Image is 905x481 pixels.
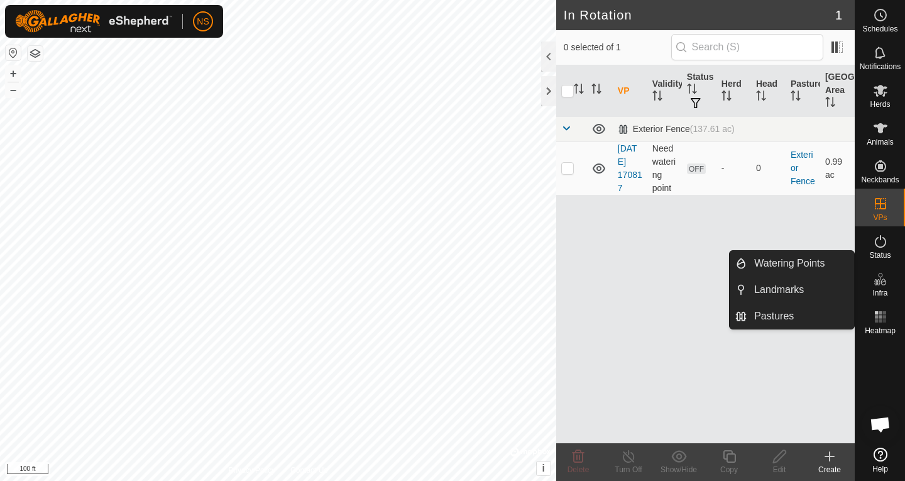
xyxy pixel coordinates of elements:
[197,15,209,28] span: NS
[574,86,584,96] p-sorticon: Activate to sort
[861,176,899,184] span: Neckbands
[820,65,855,117] th: [GEOGRAPHIC_DATA] Area
[791,150,815,186] a: Exterior Fence
[682,65,716,117] th: Status
[542,463,545,473] span: i
[647,141,682,195] td: Need watering point
[564,41,671,54] span: 0 selected of 1
[865,327,896,334] span: Heatmap
[290,465,327,476] a: Contact Us
[603,464,654,475] div: Turn Off
[6,66,21,81] button: +
[870,101,890,108] span: Herds
[730,304,854,329] li: Pastures
[751,65,786,117] th: Head
[825,99,835,109] p-sorticon: Activate to sort
[730,251,854,276] li: Watering Points
[804,464,855,475] div: Create
[754,464,804,475] div: Edit
[835,6,842,25] span: 1
[869,252,891,259] span: Status
[716,65,751,117] th: Herd
[786,65,820,117] th: Pasture
[820,141,855,195] td: 0.99 ac
[867,138,894,146] span: Animals
[6,82,21,97] button: –
[747,277,854,302] a: Landmarks
[721,92,732,102] p-sorticon: Activate to sort
[751,141,786,195] td: 0
[754,256,825,271] span: Watering Points
[747,304,854,329] a: Pastures
[591,86,601,96] p-sorticon: Activate to sort
[6,45,21,60] button: Reset Map
[28,46,43,61] button: Map Layers
[647,65,682,117] th: Validity
[652,92,662,102] p-sorticon: Activate to sort
[687,86,697,96] p-sorticon: Activate to sort
[654,464,704,475] div: Show/Hide
[754,282,804,297] span: Landmarks
[872,289,887,297] span: Infra
[690,124,735,134] span: (137.61 ac)
[564,8,835,23] h2: In Rotation
[747,251,854,276] a: Watering Points
[872,465,888,473] span: Help
[537,462,551,475] button: i
[862,25,897,33] span: Schedules
[618,124,735,135] div: Exterior Fence
[15,10,172,33] img: Gallagher Logo
[568,465,590,474] span: Delete
[855,443,905,478] a: Help
[687,163,706,174] span: OFF
[721,162,746,175] div: -
[754,309,794,324] span: Pastures
[730,277,854,302] li: Landmarks
[873,214,887,221] span: VPs
[862,406,899,443] div: Open chat
[791,92,801,102] p-sorticon: Activate to sort
[704,464,754,475] div: Copy
[671,34,823,60] input: Search (S)
[228,465,275,476] a: Privacy Policy
[618,143,642,193] a: [DATE] 170817
[860,63,901,70] span: Notifications
[613,65,647,117] th: VP
[756,92,766,102] p-sorticon: Activate to sort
